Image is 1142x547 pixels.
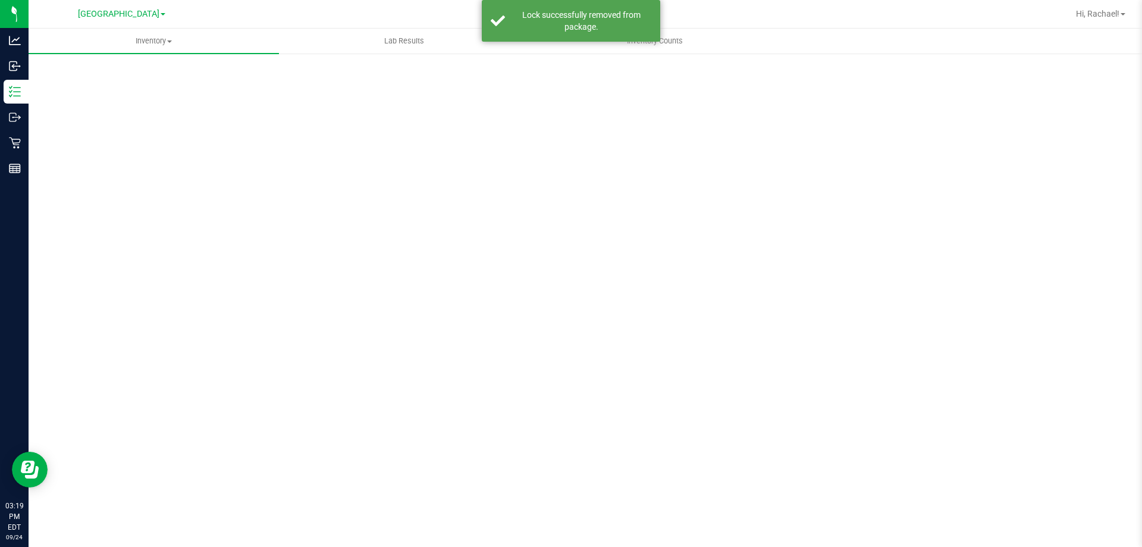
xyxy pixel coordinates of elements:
inline-svg: Retail [9,137,21,149]
div: Lock successfully removed from package. [512,9,651,33]
span: [GEOGRAPHIC_DATA] [78,9,159,19]
a: Inventory [29,29,279,54]
iframe: Resource center [12,452,48,487]
span: Lab Results [368,36,440,46]
inline-svg: Inventory [9,86,21,98]
p: 03:19 PM EDT [5,501,23,533]
inline-svg: Reports [9,162,21,174]
span: Inventory [29,36,279,46]
inline-svg: Analytics [9,35,21,46]
p: 09/24 [5,533,23,542]
inline-svg: Outbound [9,111,21,123]
inline-svg: Inbound [9,60,21,72]
span: Hi, Rachael! [1076,9,1119,18]
a: Lab Results [279,29,529,54]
